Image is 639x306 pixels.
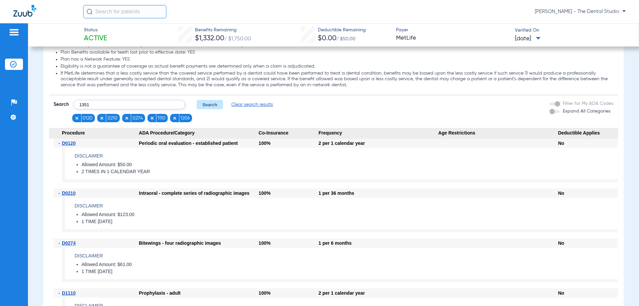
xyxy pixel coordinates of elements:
[82,162,618,168] li: Allowed Amount: $50.00
[396,27,509,34] span: Payer
[535,8,626,15] span: [PERSON_NAME] - The Dental Studio
[124,116,129,121] img: x.svg
[62,240,76,246] span: D0274
[336,37,355,41] span: / $50.00
[319,188,438,198] div: 1 per 36 months
[515,35,540,43] span: [DATE]
[259,139,319,148] div: 100%
[84,27,107,34] span: Status
[438,128,558,139] span: Age Restrictions
[73,100,185,109] input: Search by ADA code or keyword…
[558,288,618,298] div: No
[139,188,259,198] div: Intraoral - complete series of radiographic images
[58,188,62,198] span: -
[54,101,69,108] span: Search
[139,238,259,248] div: Bitewings - four radiographic images
[259,128,319,139] span: Co-Insurance
[82,169,618,175] li: 2 TIMES IN 1 CALENDAR YEAR
[231,101,273,108] span: Clear search results
[62,141,76,146] span: D0120
[75,116,79,121] img: x.svg
[172,116,177,121] img: x.svg
[180,115,190,122] span: 1206
[396,34,509,42] span: MetLife
[558,139,618,148] div: No
[259,238,319,248] div: 100%
[563,109,610,114] span: Expand All Categories
[61,57,613,63] li: Plan has a Network Feature: YES
[107,115,117,122] span: 0210
[259,288,319,298] div: 100%
[58,238,62,248] span: -
[515,27,628,34] span: Verified On
[75,252,618,259] h4: Disclaimer
[49,128,139,139] span: Procedure
[58,288,62,298] span: -
[139,139,259,148] div: Periodic oral evaluation - established patient
[318,35,336,42] span: $0.00
[195,35,224,42] span: $1,332.00
[83,5,166,18] input: Search for patients
[75,153,618,159] h4: Disclaimer
[87,9,93,15] img: Search Icon
[82,212,618,218] li: Allowed Amount: $123.00
[9,28,19,36] img: hamburger-icon
[157,115,165,122] span: 1110
[61,64,613,70] li: Eligibility is not a guarantee of coverage as actual benefit payments are determined only when a ...
[75,202,618,209] h4: Disclaimer
[197,100,223,109] button: Search
[62,190,76,196] span: D0210
[139,128,259,139] span: ADA Procedure/Category
[84,34,107,43] span: Active
[58,139,62,148] span: -
[224,36,251,42] span: / $1,750.00
[195,27,251,34] span: Benefits Remaining
[561,100,613,107] label: Filter for My ADA Codes
[319,238,438,248] div: 1 per 6 months
[606,274,639,306] iframe: Chat Widget
[132,115,143,122] span: 0274
[61,71,613,88] li: If MetLife determines that a less costly service than the covered service performed by a dentist ...
[319,288,438,298] div: 2 per 1 calendar year
[558,128,618,139] span: Deductible Applies
[319,128,438,139] span: Frequency
[82,262,618,268] li: Allowed Amount: $61.00
[150,116,154,121] img: x.svg
[100,116,104,121] img: x.svg
[82,219,618,225] li: 1 TIME [DATE]
[319,139,438,148] div: 2 per 1 calendar year
[62,290,76,296] span: D1110
[558,238,618,248] div: No
[61,50,613,56] li: Plan Benefits available for teeth lost prior to effective date: YES
[13,5,36,17] img: Zuub Logo
[558,188,618,198] div: No
[259,188,319,198] div: 100%
[82,269,618,275] li: 1 TIME [DATE]
[318,27,366,34] span: Deductible Remaining
[83,115,93,122] span: 0120
[139,288,259,298] div: Prophylaxis - adult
